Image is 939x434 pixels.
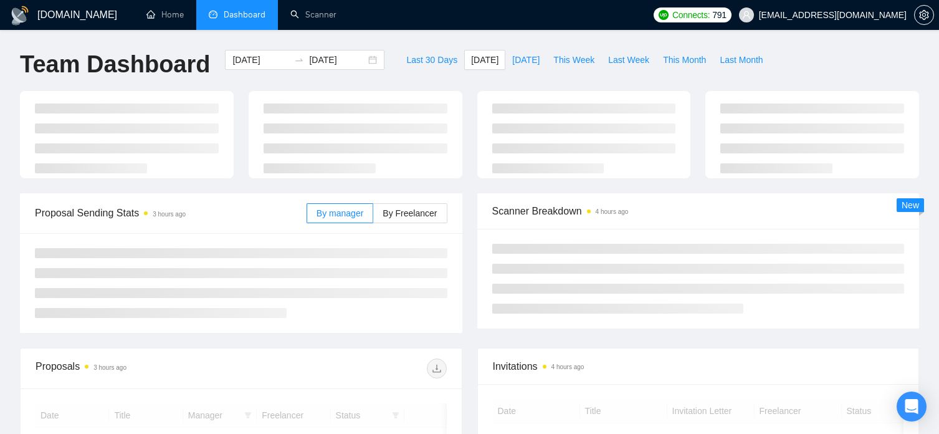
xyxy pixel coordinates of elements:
span: Scanner Breakdown [492,203,905,219]
input: Start date [232,53,289,67]
span: This Week [553,53,594,67]
span: Last Month [720,53,763,67]
span: swap-right [294,55,304,65]
h1: Team Dashboard [20,50,210,79]
time: 3 hours ago [153,211,186,218]
span: dashboard [209,10,217,19]
span: Invitations [493,359,904,374]
a: searchScanner [290,9,336,20]
span: New [902,200,919,210]
button: This Week [546,50,601,70]
div: Proposals [36,359,241,379]
time: 4 hours ago [551,364,584,370]
span: Dashboard [224,9,265,20]
input: End date [309,53,366,67]
span: Last Week [608,53,649,67]
span: setting [915,10,933,20]
span: 791 [712,8,726,22]
span: This Month [663,53,706,67]
span: user [742,11,751,19]
a: homeHome [146,9,184,20]
button: Last Week [601,50,656,70]
span: [DATE] [512,53,540,67]
button: [DATE] [505,50,546,70]
button: Last Month [713,50,770,70]
button: Last 30 Days [399,50,464,70]
button: setting [914,5,934,25]
button: [DATE] [464,50,505,70]
span: By manager [317,208,363,218]
span: Proposal Sending Stats [35,205,307,221]
span: By Freelancer [383,208,437,218]
time: 4 hours ago [596,208,629,215]
span: to [294,55,304,65]
img: upwork-logo.png [659,10,669,20]
time: 3 hours ago [93,364,126,371]
img: logo [10,6,30,26]
button: This Month [656,50,713,70]
span: [DATE] [471,53,498,67]
span: Connects: [672,8,710,22]
a: setting [914,10,934,20]
div: Open Intercom Messenger [897,392,927,422]
span: Last 30 Days [406,53,457,67]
